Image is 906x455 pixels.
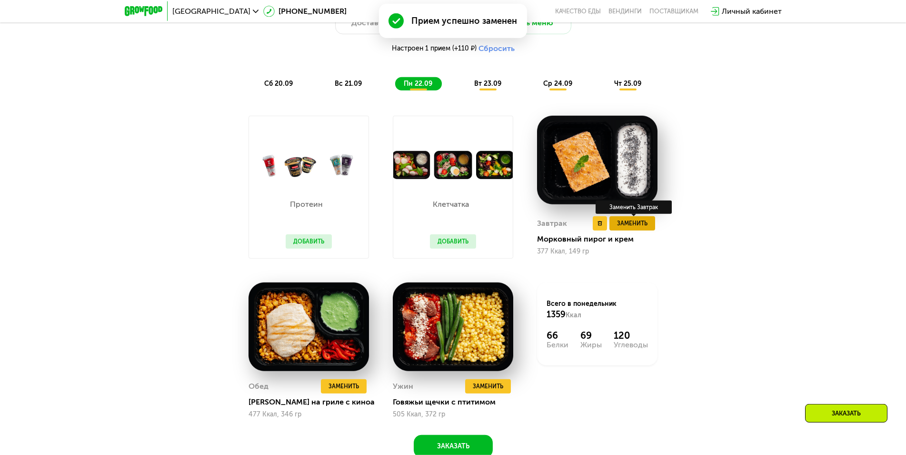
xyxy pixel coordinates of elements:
[388,13,404,29] img: Success
[393,411,513,418] div: 505 Ккал, 372 гр
[547,299,648,320] div: Всего в понедельник
[264,80,293,88] span: сб 20.09
[537,248,657,255] div: 377 Ккал, 149 гр
[478,44,515,53] button: Сбросить
[249,397,377,407] div: [PERSON_NAME] на гриле с киноа
[393,397,521,407] div: Говяжьи щечки с птитимом
[286,201,327,208] p: Протеин
[609,216,655,231] button: Заменить
[473,382,503,391] span: Заменить
[547,330,568,341] div: 66
[286,234,332,249] button: Добавить
[547,309,566,320] span: 1359
[172,8,250,15] span: [GEOGRAPHIC_DATA]
[614,330,648,341] div: 120
[465,379,511,394] button: Заменить
[404,80,432,88] span: пн 22.09
[547,341,568,349] div: Белки
[249,411,369,418] div: 477 Ккал, 346 гр
[351,17,389,29] span: Доставка:
[411,15,517,27] div: Прием успешно заменен
[537,216,567,231] div: Завтрак
[474,80,501,88] span: вт 23.09
[805,404,887,423] div: Заказать
[321,379,367,394] button: Заменить
[555,8,601,15] a: Качество еды
[543,80,572,88] span: ср 24.09
[537,234,665,244] div: Морковный пирог и крем
[329,382,359,391] span: Заменить
[614,341,648,349] div: Углеводы
[617,219,647,228] span: Заменить
[393,379,413,394] div: Ужин
[580,330,602,341] div: 69
[566,311,581,319] span: Ккал
[430,234,476,249] button: Добавить
[392,45,477,52] span: Настроен 1 прием (+110 ₽)
[430,201,471,208] p: Клетчатка
[263,6,347,17] a: [PHONE_NUMBER]
[249,379,269,394] div: Обед
[335,80,362,88] span: вс 21.09
[614,80,641,88] span: чт 25.09
[722,6,782,17] div: Личный кабинет
[580,341,602,349] div: Жиры
[596,201,672,214] div: Заменить Завтрак
[649,8,698,15] div: поставщикам
[608,8,642,15] a: Вендинги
